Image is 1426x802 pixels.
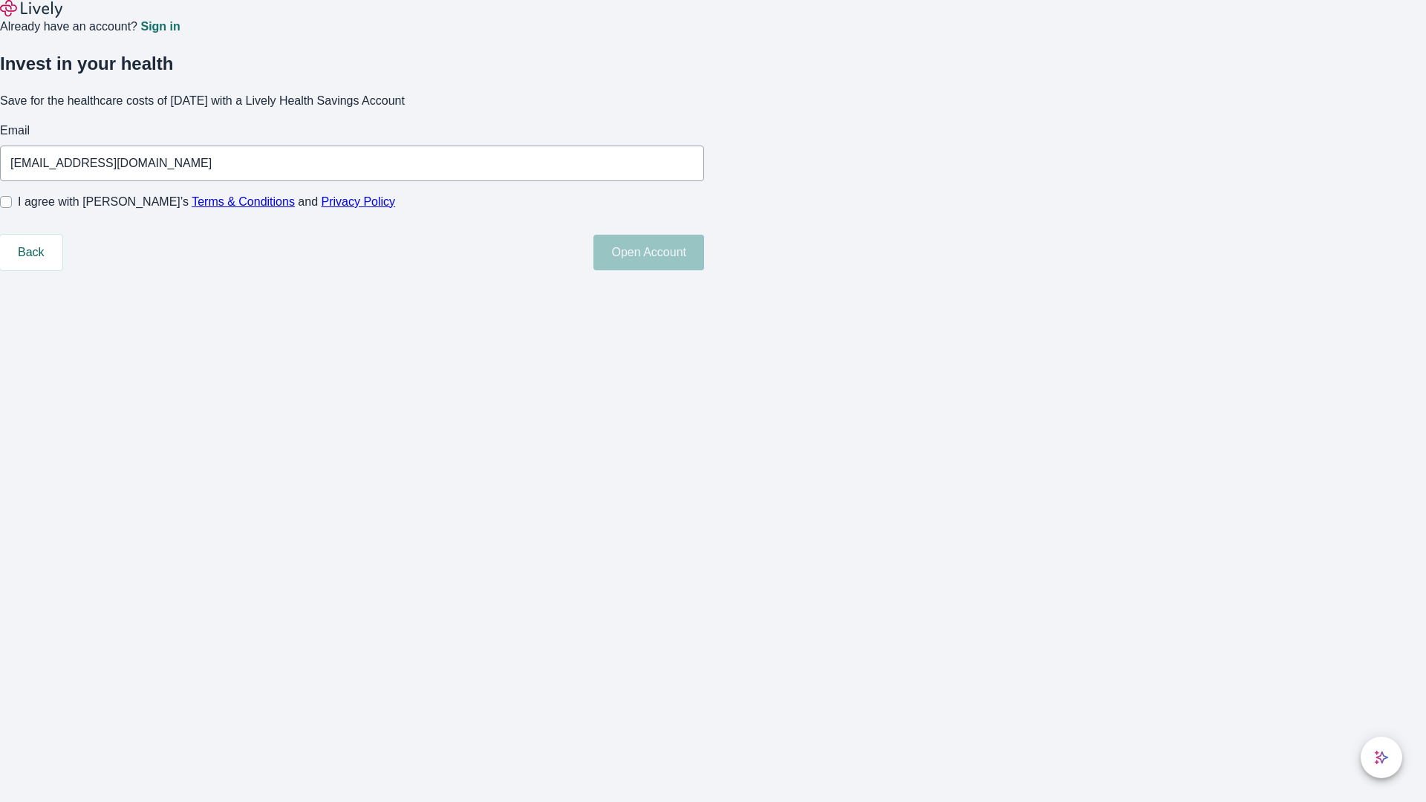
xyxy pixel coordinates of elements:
svg: Lively AI Assistant [1374,750,1389,765]
a: Terms & Conditions [192,195,295,208]
span: I agree with [PERSON_NAME]’s and [18,193,395,211]
a: Privacy Policy [322,195,396,208]
a: Sign in [140,21,180,33]
button: chat [1361,737,1402,778]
